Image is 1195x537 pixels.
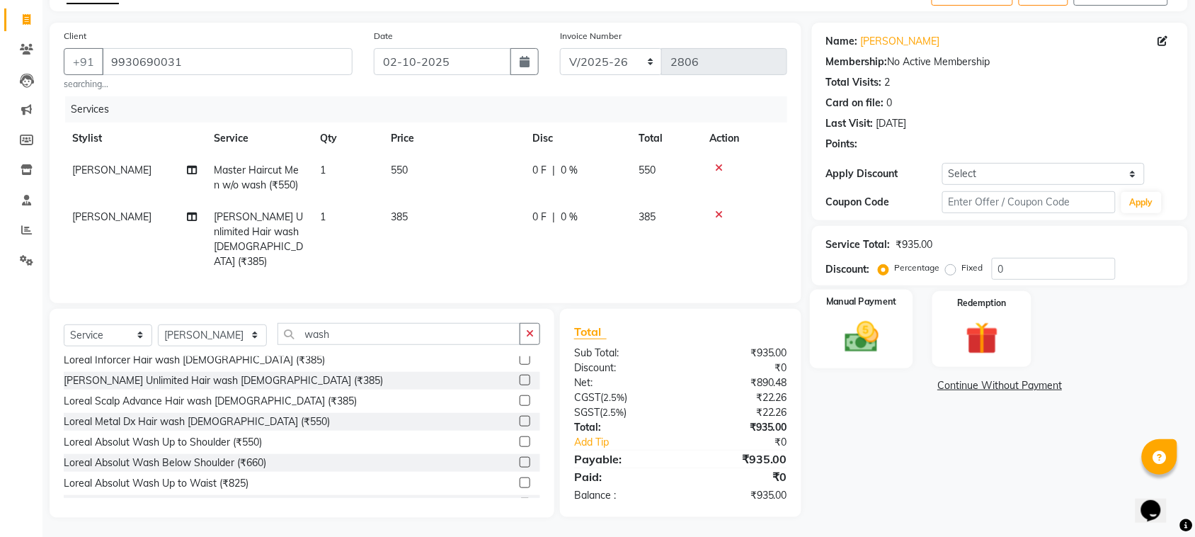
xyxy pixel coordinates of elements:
span: 385 [391,210,408,223]
div: ₹935.00 [680,346,798,361]
span: [PERSON_NAME] [72,164,151,176]
span: 550 [639,164,656,176]
button: Apply [1121,192,1162,213]
span: [PERSON_NAME] Unlimited Hair wash [DEMOGRAPHIC_DATA] (₹385) [214,210,303,268]
span: 2.5% [603,392,624,403]
th: Price [382,123,524,154]
th: Qty [311,123,382,154]
iframe: chat widget [1136,480,1181,523]
th: Disc [524,123,630,154]
div: Last Visit: [826,116,874,131]
div: Sub Total: [564,346,681,361]
small: searching... [64,78,353,91]
label: Client [64,30,86,43]
span: 0 F [532,210,547,225]
div: Services [65,96,798,123]
div: Discount: [826,262,870,277]
span: 550 [391,164,408,176]
input: Search by Name/Mobile/Email/Code [102,48,353,75]
div: Loreal Inforcer Hair wash [DEMOGRAPHIC_DATA] (₹385) [64,353,325,368]
div: 2 [885,75,891,90]
div: Service Total: [826,237,891,252]
div: ₹935.00 [680,451,798,468]
div: Total: [564,420,681,435]
span: [PERSON_NAME] [72,210,151,223]
span: 2.5% [602,407,624,418]
span: 1 [320,164,326,176]
a: [PERSON_NAME] [861,34,940,49]
label: Date [374,30,393,43]
div: ₹0 [700,435,798,450]
div: Balance : [564,488,681,503]
div: ₹935.00 [680,420,798,435]
div: ₹0 [680,361,798,375]
span: | [552,163,555,178]
th: Total [630,123,701,154]
span: Total [574,324,607,339]
th: Action [701,123,787,154]
label: Percentage [895,261,940,274]
div: [DATE] [876,116,907,131]
label: Fixed [962,261,983,274]
div: Loreal Absolut Wash Below Waist (₹935) [64,497,253,511]
input: Enter Offer / Coupon Code [942,191,1116,213]
a: Add Tip [564,435,700,450]
div: ₹22.26 [680,390,798,405]
div: Loreal Absolut Wash Up to Waist (₹825) [64,476,248,491]
div: Paid: [564,468,681,485]
div: Card on file: [826,96,884,111]
span: 385 [639,210,656,223]
div: No Active Membership [826,55,1174,69]
div: 0 [887,96,893,111]
button: +91 [64,48,103,75]
span: Master Haircut Men w/o wash (₹550) [214,164,299,191]
div: Loreal Absolut Wash Up to Shoulder (₹550) [64,435,262,450]
input: Search or Scan [278,323,520,345]
div: ₹22.26 [680,405,798,420]
div: Discount: [564,361,681,375]
div: ₹935.00 [896,237,933,252]
th: Stylist [64,123,205,154]
a: Continue Without Payment [815,378,1185,393]
div: Points: [826,137,858,152]
div: Coupon Code [826,195,942,210]
div: ( ) [564,405,681,420]
div: Name: [826,34,858,49]
div: Loreal Metal Dx Hair wash [DEMOGRAPHIC_DATA] (₹550) [64,414,330,429]
img: _cash.svg [834,317,889,356]
div: Loreal Absolut Wash Below Shoulder (₹660) [64,456,266,470]
div: Payable: [564,451,681,468]
div: ( ) [564,390,681,405]
div: Apply Discount [826,166,942,181]
th: Service [205,123,311,154]
span: 0 % [561,163,578,178]
div: Total Visits: [826,75,882,90]
label: Invoice Number [560,30,622,43]
label: Manual Payment [826,295,897,309]
div: Net: [564,375,681,390]
span: | [552,210,555,225]
span: 0 % [561,210,578,225]
span: SGST [574,406,600,419]
div: Membership: [826,55,888,69]
span: CGST [574,391,600,404]
span: 1 [320,210,326,223]
img: _gift.svg [956,318,1009,358]
div: ₹935.00 [680,488,798,503]
div: Loreal Scalp Advance Hair wash [DEMOGRAPHIC_DATA] (₹385) [64,394,357,409]
div: [PERSON_NAME] Unlimited Hair wash [DEMOGRAPHIC_DATA] (₹385) [64,373,383,388]
label: Redemption [958,297,1007,310]
div: ₹0 [680,468,798,485]
div: ₹890.48 [680,375,798,390]
span: 0 F [532,163,547,178]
